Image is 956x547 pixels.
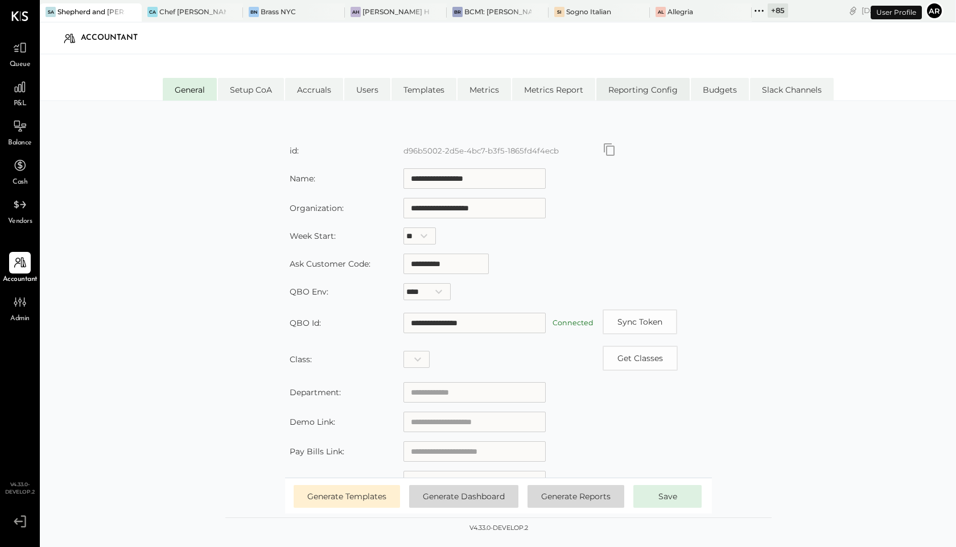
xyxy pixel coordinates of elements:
[290,173,315,184] label: Name:
[1,155,39,188] a: Cash
[768,3,788,18] div: + 85
[554,7,564,17] div: SI
[656,7,666,17] div: Al
[750,78,834,101] li: Slack Channels
[8,217,32,227] span: Vendors
[403,146,559,155] label: d96b5002-2d5e-4bc7-b3f5-1865fd4f4ecb
[218,78,284,101] li: Setup CoA
[10,60,31,70] span: Queue
[452,7,463,17] div: BR
[1,115,39,148] a: Balance
[633,485,702,508] button: Save
[603,346,678,371] button: Copy id
[658,491,677,502] span: Save
[603,309,677,334] button: Sync Token
[290,203,344,213] label: Organization:
[290,354,312,364] label: Class:
[294,485,400,508] button: Generate Templates
[290,476,320,486] label: V2 Link:
[46,7,56,17] div: Sa
[1,291,39,324] a: Admin
[667,7,693,16] div: Allegria
[159,7,226,16] div: Chef [PERSON_NAME]'s Vineyard Restaurant and Bar
[925,2,943,20] button: Ar
[290,318,321,328] label: QBO Id:
[392,78,456,101] li: Templates
[1,37,39,70] a: Queue
[423,491,505,502] span: Generate Dashboard
[290,259,370,269] label: Ask Customer Code:
[847,5,859,16] div: copy link
[290,287,328,297] label: QBO Env:
[541,491,611,502] span: Generate Reports
[553,318,594,327] label: Connected
[81,29,149,47] div: Accountant
[261,7,296,16] div: Brass NYC
[57,7,125,16] div: Shepherd and [PERSON_NAME]
[351,7,361,17] div: AH
[469,524,528,533] div: v 4.33.0-develop.2
[691,78,749,101] li: Budgets
[290,231,336,241] label: Week Start:
[512,78,595,101] li: Metrics Report
[290,446,344,457] label: Pay Bills Link:
[13,177,27,188] span: Cash
[871,6,922,19] div: User Profile
[147,7,158,17] div: CA
[8,138,32,148] span: Balance
[3,275,38,285] span: Accountant
[528,485,624,508] button: Generate Reports
[307,491,386,502] span: Generate Templates
[464,7,531,16] div: BCM1: [PERSON_NAME] Kitchen Bar Market
[862,5,922,16] div: [DATE]
[163,78,217,101] li: General
[1,194,39,227] a: Vendors
[14,99,27,109] span: P&L
[458,78,511,101] li: Metrics
[344,78,390,101] li: Users
[10,314,30,324] span: Admin
[1,252,39,285] a: Accountant
[290,387,341,397] label: Department:
[1,76,39,109] a: P&L
[285,78,343,101] li: Accruals
[566,7,611,16] div: Sogno Italian
[290,417,335,427] label: Demo Link:
[249,7,259,17] div: BN
[596,78,690,101] li: Reporting Config
[362,7,430,16] div: [PERSON_NAME] Hoboken
[290,146,299,156] label: id:
[603,143,616,156] button: Copy id
[409,485,518,508] button: Generate Dashboard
